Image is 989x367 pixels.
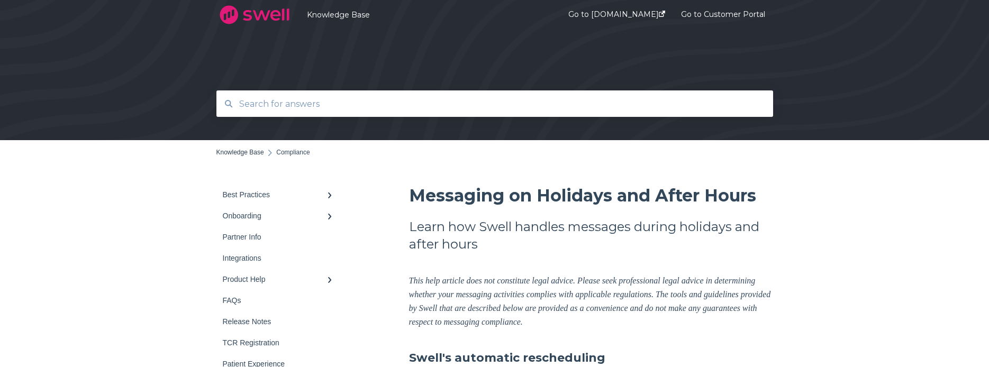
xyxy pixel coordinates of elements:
[307,10,537,20] a: Knowledge Base
[223,190,326,199] div: Best Practices
[216,311,343,332] a: Release Notes
[223,296,326,305] div: FAQs
[216,205,343,226] a: Onboarding
[409,350,773,366] h3: Swell's automatic rescheduling
[223,275,326,283] div: Product Help
[223,317,326,326] div: Release Notes
[409,185,756,206] span: Messaging on Holidays and After Hours
[276,149,310,156] span: Compliance
[216,290,343,311] a: FAQs
[216,226,343,247] a: Partner Info
[216,247,343,269] a: Integrations
[409,218,773,253] h2: Learn how Swell handles messages during holidays and after hours
[223,233,326,241] div: Partner Info
[216,2,293,28] img: company logo
[233,93,757,115] input: Search for answers
[216,269,343,290] a: Product Help
[216,184,343,205] a: Best Practices
[216,332,343,353] a: TCR Registration
[409,276,771,326] em: This help article does not constitute legal advice. Please seek professional legal advice in dete...
[223,254,326,262] div: Integrations
[216,149,264,156] a: Knowledge Base
[223,338,326,347] div: TCR Registration
[223,212,326,220] div: Onboarding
